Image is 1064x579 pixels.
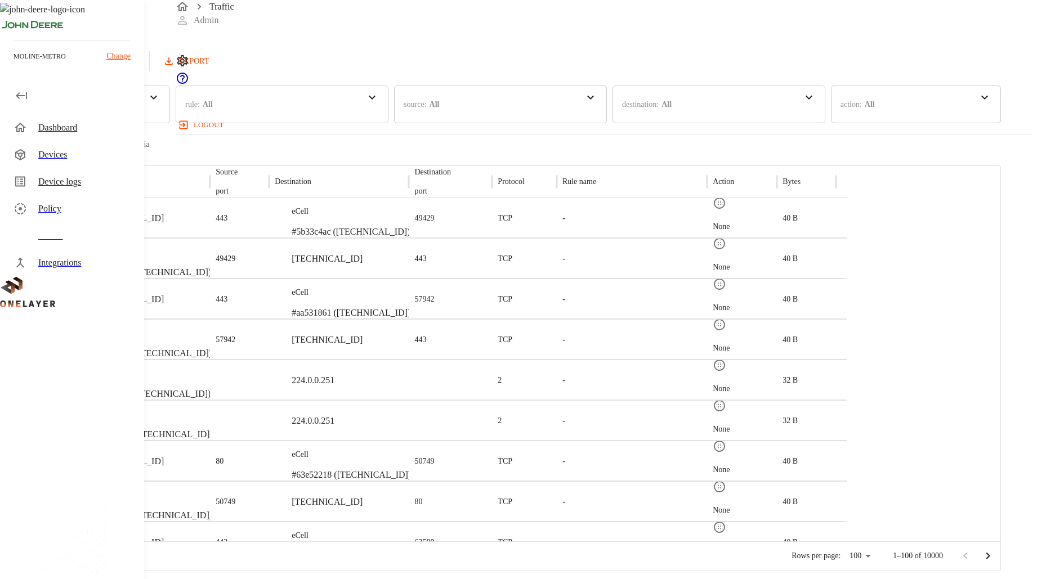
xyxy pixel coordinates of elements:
[93,347,212,360] p: #aa531861 ([TECHNICAL_ID])
[498,456,512,467] p: TCP
[93,509,212,522] p: #63e52218 ([TECHNICAL_ID])
[783,253,798,264] p: 40 B
[292,333,363,347] p: [TECHNICAL_ID]
[93,428,213,441] p: #1870666b ([TECHNICAL_ID])
[414,167,451,178] p: Destination
[292,206,410,217] p: eCell
[292,468,411,482] p: #63e52218 ([TECHNICAL_ID])
[414,456,434,467] p: 50749
[414,253,426,264] p: 443
[845,548,875,564] div: 100
[414,537,434,548] p: 63580
[216,186,238,197] p: port
[216,253,235,264] p: 49429
[498,334,512,345] p: TCP
[713,343,730,354] p: None
[977,545,999,567] button: Go to next page
[562,333,565,347] p: -
[275,176,311,187] p: Destination
[414,213,434,224] p: 49429
[176,116,1032,134] a: logout
[783,537,798,548] p: 40 B
[93,246,211,258] p: eCell
[292,530,412,541] p: eCell
[713,424,730,435] p: None
[176,77,189,87] span: Support Portal
[216,167,238,178] p: Source
[498,253,512,264] p: TCP
[93,387,211,401] p: #29f00b4e ([TECHNICAL_ID])
[713,383,730,394] p: None
[292,449,411,460] p: eCell
[562,414,565,428] p: -
[792,550,841,562] p: Rows per page:
[292,252,363,266] p: [TECHNICAL_ID]
[498,496,512,508] p: TCP
[783,456,798,467] p: 40 B
[216,456,223,467] p: 80
[562,455,565,468] p: -
[783,415,798,427] p: 32 B
[414,496,422,508] p: 80
[292,287,410,298] p: eCell
[176,116,228,134] button: logout
[783,496,798,508] p: 40 B
[292,374,334,387] p: 224.0.0.251
[292,414,334,428] p: 224.0.0.251
[93,266,211,279] p: #5b33c4ac ([TECHNICAL_ID])
[498,415,502,427] p: 2
[216,537,227,548] p: 443
[292,225,410,239] p: #5b33c4ac ([TECHNICAL_ID])
[498,213,512,224] p: TCP
[713,221,730,232] p: None
[562,252,565,266] p: -
[893,550,943,562] p: 1–100 of 10000
[292,495,363,509] p: [TECHNICAL_ID]
[498,375,502,386] p: 2
[498,176,524,187] p: Protocol
[216,294,227,305] p: 443
[93,409,213,420] p: eCell
[216,213,227,224] p: 443
[292,306,410,320] p: #aa531861 ([TECHNICAL_ID])
[562,176,596,187] p: Rule name
[783,176,801,187] p: Bytes
[414,334,426,345] p: 443
[713,505,730,516] p: None
[216,496,235,508] p: 50749
[562,536,565,549] p: -
[713,464,730,475] p: None
[194,14,218,27] p: Admin
[498,294,512,305] p: TCP
[783,334,798,345] p: 40 B
[713,262,730,273] p: None
[562,374,565,387] p: -
[562,212,565,225] p: -
[176,77,189,87] a: onelayer-support
[783,213,798,224] p: 40 B
[498,537,512,548] p: TCP
[216,334,235,345] p: 57942
[93,490,212,501] p: eCell
[93,327,212,339] p: eCell
[562,293,565,306] p: -
[713,302,730,313] p: None
[783,375,798,386] p: 32 B
[562,495,565,509] p: -
[783,294,798,305] p: 40 B
[414,186,451,197] p: port
[414,294,434,305] p: 57942
[713,176,734,187] p: Action
[93,368,211,379] p: eCell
